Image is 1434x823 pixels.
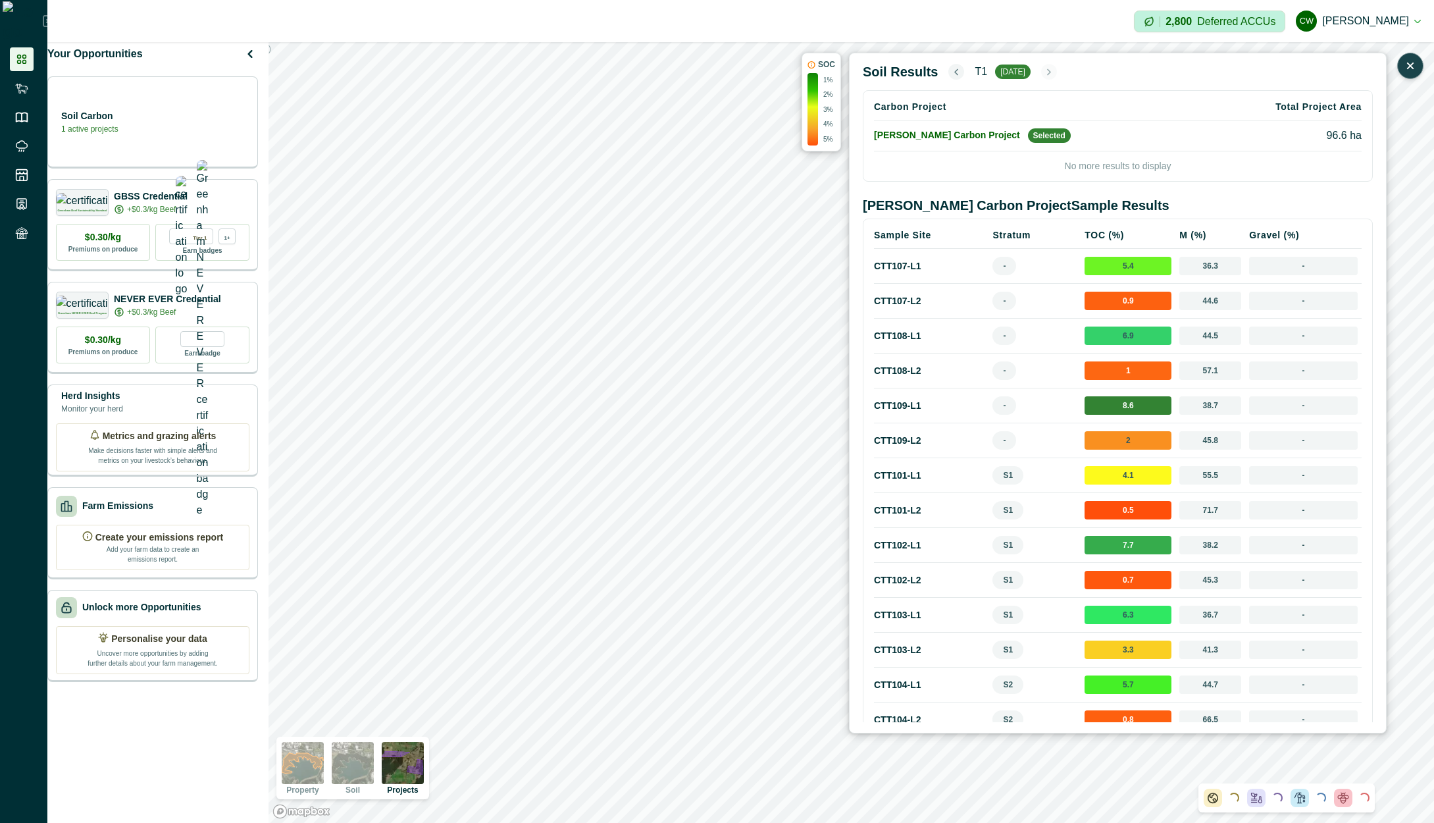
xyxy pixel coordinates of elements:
td: CTT103 - L1 [874,598,988,633]
span: 44.5 [1179,327,1241,345]
td: 96.6 ha [1213,120,1362,151]
p: Metrics and grazing alerts [103,429,217,443]
p: NEVER EVER Credential [114,292,221,306]
img: soil preview [332,742,374,784]
td: [PERSON_NAME] Carbon Project [874,120,1213,151]
span: Selected [1028,128,1071,143]
span: 8.6 [1085,396,1171,415]
a: Mapbox logo [272,804,330,819]
span: - [1249,641,1358,659]
span: S1 [992,571,1023,589]
img: certification logo [176,176,188,297]
span: 38.7 [1179,396,1241,415]
p: Greenham NEVER EVER Beef Program [58,312,107,315]
p: Deferred ACCUs [1197,16,1275,26]
span: - [992,431,1016,450]
p: Add your farm data to create an emissions report. [103,544,202,564]
p: 5% [823,134,832,144]
p: +$0.3/kg Beef [127,306,176,318]
p: Tier 1 [193,232,207,241]
span: 7.7 [1085,536,1171,554]
p: 2% [823,90,832,99]
td: CTT108 - L1 [874,319,988,354]
td: CTT102 - L1 [874,528,988,563]
span: - [1249,606,1358,624]
img: property preview [282,742,324,784]
p: Your Opportunities [47,46,143,62]
span: 0.7 [1085,571,1171,589]
p: T1 [975,64,987,80]
span: - [1249,501,1358,519]
h2: Soil Results [863,64,938,80]
span: - [1249,257,1358,275]
span: 1 [1085,361,1171,380]
span: 36.7 [1179,606,1241,624]
p: Soil Carbon [61,109,118,123]
span: - [1249,292,1358,310]
span: 5.7 [1085,676,1171,694]
p: +$0.3/kg Beef [127,203,176,215]
th: Total Project Area [1213,93,1362,120]
p: $0.30/kg [85,230,121,244]
span: - [1249,676,1358,694]
th: Carbon Project [874,93,1213,120]
td: CTT108 - L2 [874,354,988,388]
span: 71.7 [1179,501,1241,519]
span: 45.3 [1179,571,1241,589]
span: 44.6 [1179,292,1241,310]
p: 1 active projects [61,123,118,135]
span: 45.8 [1179,431,1241,450]
span: - [992,292,1016,310]
span: - [1249,571,1358,589]
span: 6.9 [1085,327,1171,345]
td: CTT107 - L2 [874,284,988,319]
p: Personalise your data [111,632,207,646]
span: - [992,361,1016,380]
h2: [PERSON_NAME] Carbon Project Sample Results [863,198,1373,213]
span: - [992,327,1016,345]
th: TOC (%) [1081,222,1175,249]
span: - [1249,327,1358,345]
img: Logo [3,1,43,41]
span: S1 [992,501,1023,519]
span: S1 [992,466,1023,485]
span: 0.5 [1085,501,1171,519]
th: Gravel (%) [1245,222,1362,249]
span: 38.2 [1179,536,1241,554]
p: Greenham Beef Sustainability Standard [57,209,107,212]
p: $0.30/kg [85,333,121,347]
span: 0.8 [1085,710,1171,729]
p: No more results to display [874,151,1362,173]
th: Stratum [988,222,1081,249]
span: 3.3 [1085,641,1171,659]
p: Property [286,786,319,794]
p: Monitor your herd [61,403,123,415]
span: 6.3 [1085,606,1171,624]
p: Farm Emissions [82,499,153,513]
p: Herd Insights [61,389,123,403]
span: 4.1 [1085,466,1171,485]
img: certification logo [56,296,109,309]
span: S1 [992,606,1023,624]
td: CTT109 - L1 [874,388,988,423]
p: 2,800 [1165,16,1192,27]
p: Uncover more opportunities by adding further details about your farm management. [87,646,218,668]
span: - [992,257,1016,275]
p: Create your emissions report [95,531,224,544]
span: 2 [1085,431,1171,450]
p: Earn badges [182,244,222,255]
span: S1 [992,641,1023,659]
p: Premiums on produce [68,347,138,357]
p: Make decisions faster with simple alerts and metrics on your livestock’s behaviour. [87,443,218,465]
span: 66.5 [1179,710,1241,729]
span: S1 [992,536,1023,554]
span: 41.3 [1179,641,1241,659]
span: 55.5 [1179,466,1241,485]
td: CTT102 - L2 [874,563,988,598]
p: SOC [818,59,835,70]
span: - [1249,396,1358,415]
span: 57.1 [1179,361,1241,380]
p: Soil [346,786,360,794]
th: Sample Site [874,222,988,249]
div: more credentials avaialble [218,228,236,244]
